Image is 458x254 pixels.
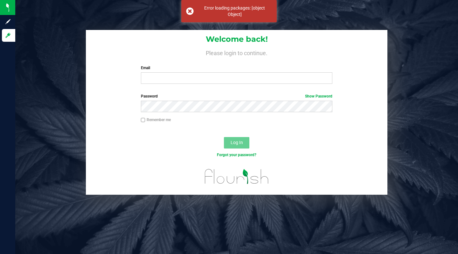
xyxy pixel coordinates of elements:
[217,153,256,157] a: Forgot your password?
[141,118,145,122] input: Remember me
[141,94,158,98] span: Password
[224,137,249,149] button: Log In
[197,5,272,18] div: Error loading packages: [object Object]
[199,164,274,189] img: flourish_logo.svg
[141,117,171,123] label: Remember me
[305,94,332,98] a: Show Password
[5,32,11,39] inline-svg: Log in
[141,65,332,71] label: Email
[5,18,11,25] inline-svg: Sign up
[86,35,387,43] h1: Welcome back!
[231,140,243,145] span: Log In
[86,48,387,56] h4: Please login to continue.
